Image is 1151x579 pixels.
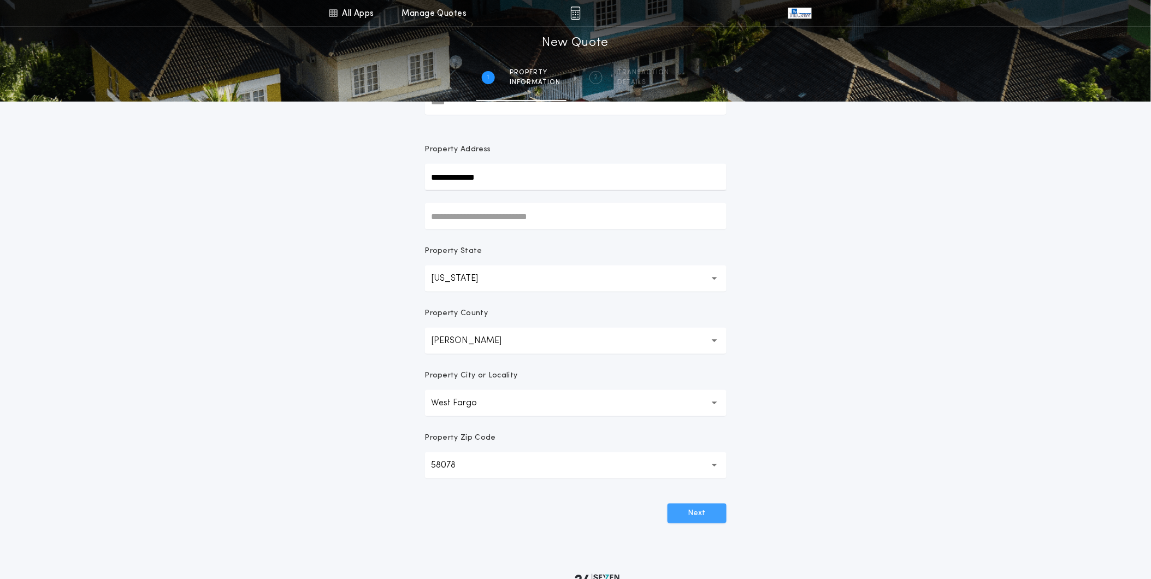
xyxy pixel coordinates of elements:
[425,433,496,444] p: Property Zip Code
[425,144,727,155] p: Property Address
[425,308,488,319] p: Property County
[510,78,561,87] span: information
[432,334,520,347] p: [PERSON_NAME]
[432,272,496,285] p: [US_STATE]
[425,370,518,381] p: Property City or Locality
[425,452,727,478] button: 58078
[618,68,670,77] span: Transaction
[788,8,811,19] img: vs-icon
[542,34,609,52] h1: New Quote
[425,88,727,115] input: Prepared For
[425,390,727,416] button: West Fargo
[425,328,727,354] button: [PERSON_NAME]
[618,78,670,87] span: details
[425,246,482,257] p: Property State
[594,73,598,82] h2: 2
[425,265,727,292] button: [US_STATE]
[432,397,495,410] p: West Fargo
[432,459,474,472] p: 58078
[668,504,727,523] button: Next
[510,68,561,77] span: Property
[570,7,581,20] img: img
[487,73,489,82] h2: 1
